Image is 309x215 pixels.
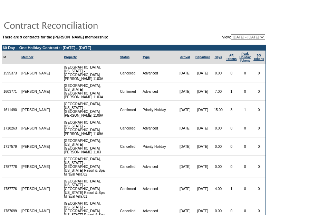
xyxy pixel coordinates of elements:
td: [PERSON_NAME] [20,178,51,200]
td: 0 [252,82,265,101]
td: [PERSON_NAME] [20,82,51,101]
td: Cancelled [119,137,142,156]
td: 0 [238,64,252,82]
td: 1 [238,101,252,119]
a: Status [120,55,130,59]
td: [PERSON_NAME] [20,64,51,82]
td: 1787778 [2,156,20,178]
td: Cancelled [119,64,142,82]
td: View: [189,34,265,40]
a: Property [64,55,77,59]
a: Member [21,55,33,59]
td: 0 [252,156,265,178]
td: [GEOGRAPHIC_DATA], [US_STATE] - [GEOGRAPHIC_DATA] [US_STATE] Resort & Spa Miraval Villa 02 [62,156,119,178]
td: 1 [225,178,238,200]
td: 0 [252,64,265,82]
a: Peak HolidayTokens [240,52,251,62]
a: SGTokens [253,54,264,61]
td: [DATE] [176,178,193,200]
td: 1717579 [2,137,20,156]
td: 0 [225,119,238,137]
td: Priority Holiday [141,101,176,119]
td: [DATE] [176,137,193,156]
td: [DATE] [176,64,193,82]
td: Advanced [141,82,176,101]
td: [DATE] [194,156,212,178]
td: [DATE] [176,119,193,137]
td: Advanced [141,119,176,137]
td: [DATE] [194,82,212,101]
td: 0 [252,178,265,200]
td: Id [2,51,20,64]
td: Confirmed [119,82,142,101]
a: Days [214,55,222,59]
td: 0 [252,119,265,137]
td: 3 [225,101,238,119]
td: [GEOGRAPHIC_DATA], [US_STATE] - [GEOGRAPHIC_DATA] [US_STATE] Resort & Spa Miraval Villa 01 [62,178,119,200]
td: 1611490 [2,101,20,119]
td: 7.00 [212,82,225,101]
td: 1603771 [2,82,20,101]
a: Arrival [180,55,190,59]
td: 4.00 [212,178,225,200]
td: 0.00 [212,64,225,82]
td: 0.00 [212,156,225,178]
td: 0 [225,64,238,82]
td: Advanced [141,64,176,82]
td: [PERSON_NAME] [20,137,51,156]
td: 0.00 [212,137,225,156]
td: [DATE] [176,82,193,101]
td: 0.00 [212,119,225,137]
td: [GEOGRAPHIC_DATA], [US_STATE] - [GEOGRAPHIC_DATA] [PERSON_NAME] 1103A [62,82,119,101]
b: There are 9 contracts for the [PERSON_NAME] membership: [2,35,108,39]
td: 0 [238,178,252,200]
td: Priority Holiday [141,137,176,156]
td: [GEOGRAPHIC_DATA], [US_STATE] - [GEOGRAPHIC_DATA] [PERSON_NAME] 1109A [62,119,119,137]
td: [DATE] [176,101,193,119]
td: 60 Day – One Holiday Contract :: [DATE] - [DATE] [2,45,265,51]
td: [PERSON_NAME] [20,156,51,178]
td: 1595373 [2,64,20,82]
img: pgTtlContractReconciliation.gif [3,18,142,32]
td: 15.00 [212,101,225,119]
td: 1 [225,82,238,101]
td: 1718263 [2,119,20,137]
td: [DATE] [194,119,212,137]
a: Type [143,55,149,59]
td: [DATE] [194,137,212,156]
td: [DATE] [194,101,212,119]
td: [GEOGRAPHIC_DATA], [US_STATE] - [GEOGRAPHIC_DATA] [PERSON_NAME] 1103A [62,64,119,82]
td: [GEOGRAPHIC_DATA], [US_STATE] - [GEOGRAPHIC_DATA] [PERSON_NAME] 1109A [62,101,119,119]
td: 1787776 [2,178,20,200]
td: [DATE] [194,178,212,200]
td: Cancelled [119,119,142,137]
td: [PERSON_NAME] [20,101,51,119]
td: 0 [252,137,265,156]
td: [DATE] [176,156,193,178]
td: 0 [238,137,252,156]
a: ARTokens [226,54,237,61]
td: Advanced [141,178,176,200]
td: 0 [238,82,252,101]
td: 0 [252,101,265,119]
td: [DATE] [194,64,212,82]
a: Departure [195,55,210,59]
td: [GEOGRAPHIC_DATA], [US_STATE] - [GEOGRAPHIC_DATA] [PERSON_NAME] 1103 [62,137,119,156]
td: [PERSON_NAME] [20,119,51,137]
td: Confirmed [119,101,142,119]
td: 0 [225,137,238,156]
td: 0 [238,156,252,178]
td: 0 [225,156,238,178]
td: Cancelled [119,156,142,178]
td: 0 [238,119,252,137]
td: Advanced [141,156,176,178]
td: Confirmed [119,178,142,200]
